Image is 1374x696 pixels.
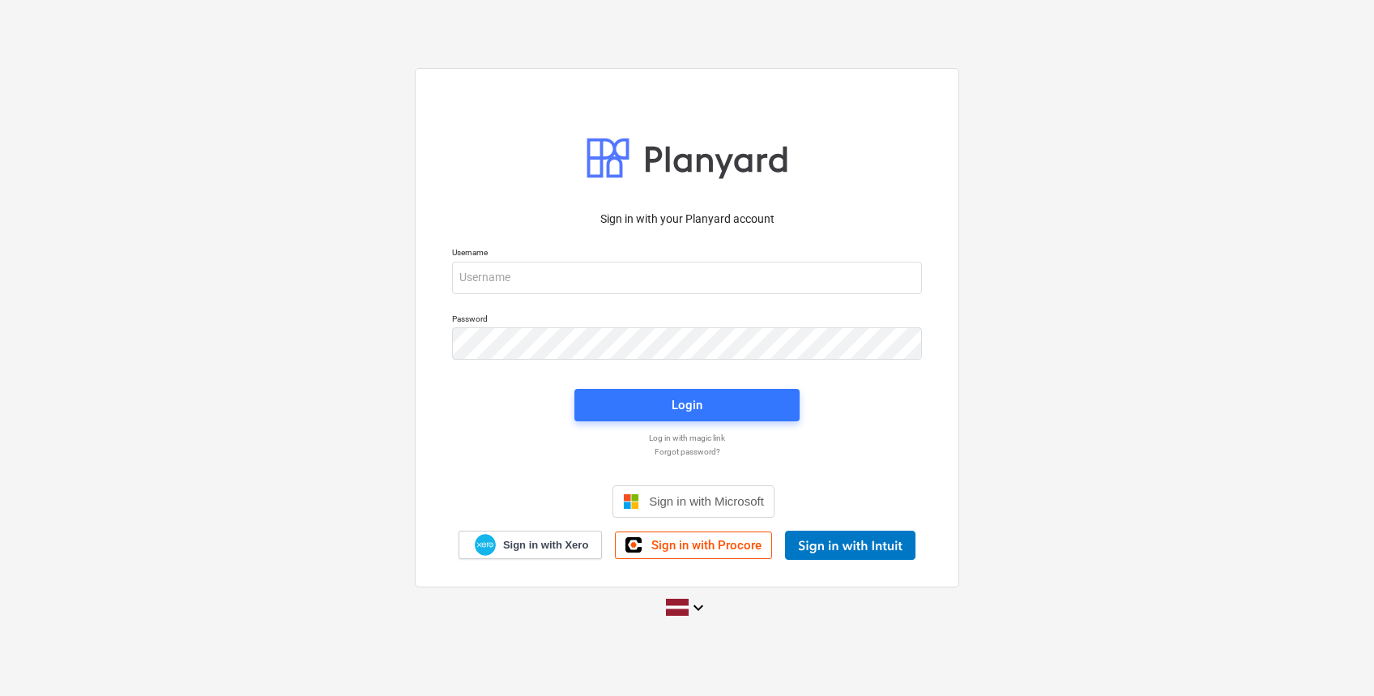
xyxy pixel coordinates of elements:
a: Log in with magic link [444,433,930,443]
p: Username [452,247,922,261]
div: Login [672,395,702,416]
img: Xero logo [475,534,496,556]
button: Login [574,389,800,421]
span: Sign in with Procore [651,538,762,553]
p: Password [452,314,922,327]
input: Username [452,262,922,294]
i: keyboard_arrow_down [689,598,708,617]
span: Sign in with Microsoft [649,494,764,508]
p: Sign in with your Planyard account [452,211,922,228]
span: Sign in with Xero [503,538,588,553]
img: Microsoft logo [623,493,639,510]
a: Sign in with Procore [615,532,772,559]
a: Sign in with Xero [459,531,603,559]
a: Forgot password? [444,446,930,457]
